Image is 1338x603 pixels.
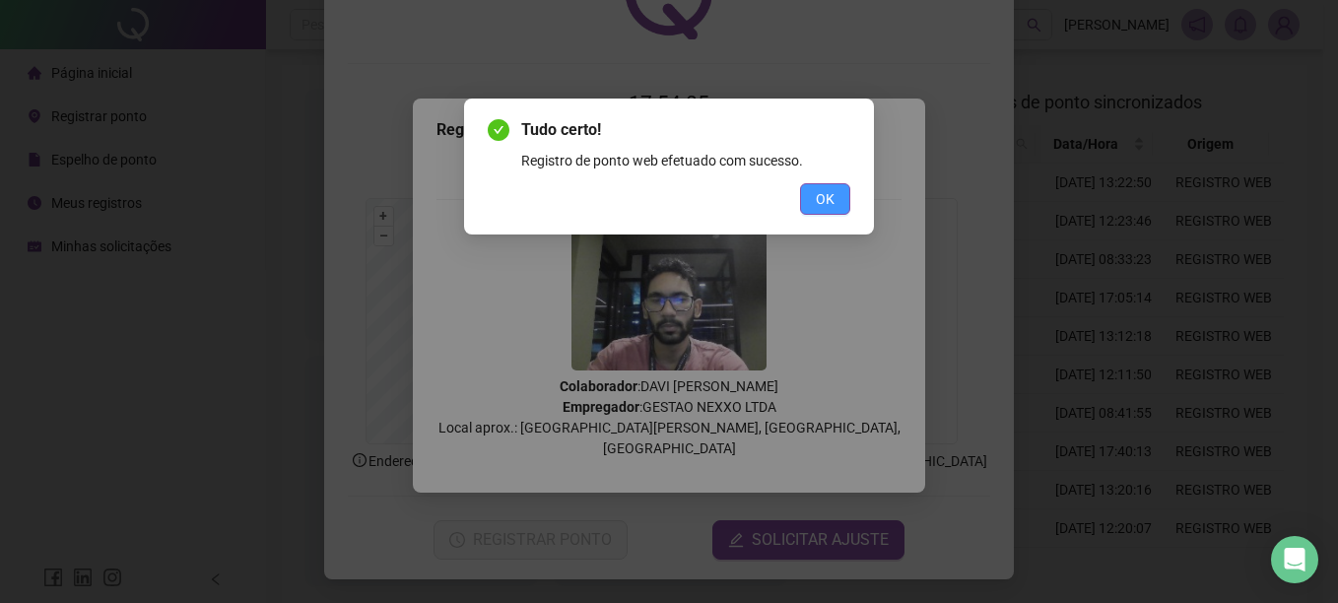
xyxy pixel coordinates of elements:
div: Open Intercom Messenger [1271,536,1318,583]
span: OK [816,188,835,210]
button: OK [800,183,850,215]
span: check-circle [488,119,509,141]
div: Registro de ponto web efetuado com sucesso. [521,150,850,171]
span: Tudo certo! [521,118,850,142]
